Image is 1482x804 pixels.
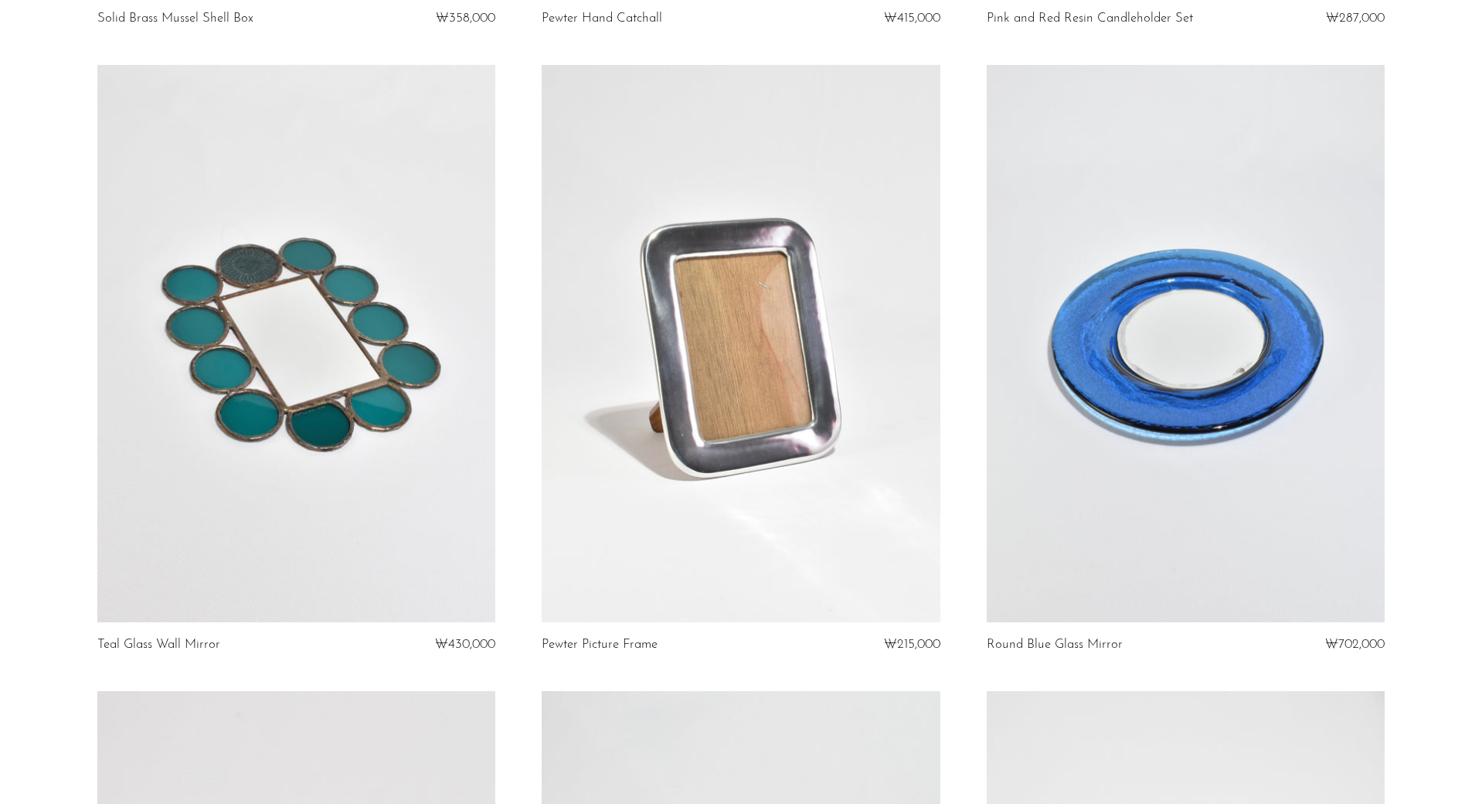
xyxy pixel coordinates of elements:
span: ₩415,000 [884,12,940,25]
a: Solid Brass Mussel Shell Box [97,12,253,26]
a: Round Blue Glass Mirror [987,638,1123,652]
span: ₩215,000 [884,638,940,651]
span: ₩702,000 [1325,638,1385,651]
span: ₩358,000 [436,12,495,25]
span: ₩287,000 [1326,12,1385,25]
a: Pewter Picture Frame [542,638,658,652]
a: Teal Glass Wall Mirror [97,638,220,652]
a: Pewter Hand Catchall [542,12,662,26]
a: Pink and Red Resin Candleholder Set [987,12,1193,26]
span: ₩430,000 [435,638,495,651]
